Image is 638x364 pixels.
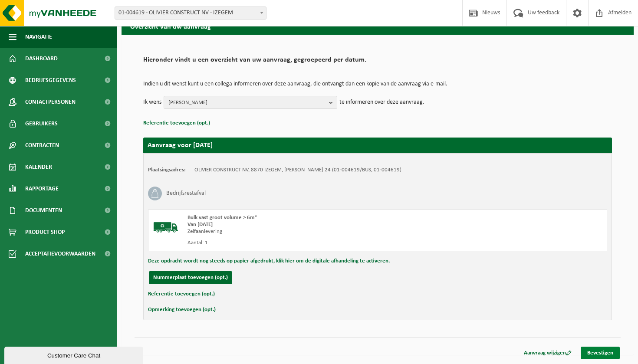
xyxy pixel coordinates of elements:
[517,347,578,359] a: Aanvraag wijzigen
[194,167,401,174] td: OLIVIER CONSTRUCT NV, 8870 IZEGEM, [PERSON_NAME] 24 (01-004619/BUS, 01-004619)
[115,7,266,20] span: 01-004619 - OLIVIER CONSTRUCT NV - IZEGEM
[187,215,257,220] span: Bulk vast groot volume > 6m³
[25,178,59,200] span: Rapportage
[4,345,145,364] iframe: chat widget
[187,239,412,246] div: Aantal: 1
[25,243,95,265] span: Acceptatievoorwaarden
[148,289,215,300] button: Referentie toevoegen (opt.)
[148,256,390,267] button: Deze opdracht wordt nog steeds op papier afgedrukt, klik hier om de digitale afhandeling te activ...
[339,96,424,109] p: te informeren over deze aanvraag.
[25,48,58,69] span: Dashboard
[148,304,216,315] button: Opmerking toevoegen (opt.)
[143,96,161,109] p: Ik wens
[25,221,65,243] span: Product Shop
[25,26,52,48] span: Navigatie
[153,214,179,240] img: BL-SO-LV.png
[166,187,206,200] h3: Bedrijfsrestafval
[25,91,76,113] span: Contactpersonen
[115,7,266,19] span: 01-004619 - OLIVIER CONSTRUCT NV - IZEGEM
[187,222,213,227] strong: Van [DATE]
[581,347,620,359] a: Bevestigen
[187,228,412,235] div: Zelfaanlevering
[143,56,612,68] h2: Hieronder vindt u een overzicht van uw aanvraag, gegroepeerd per datum.
[149,271,232,284] button: Nummerplaat toevoegen (opt.)
[143,118,210,129] button: Referentie toevoegen (opt.)
[25,134,59,156] span: Contracten
[164,96,337,109] button: [PERSON_NAME]
[143,81,612,87] p: Indien u dit wenst kunt u een collega informeren over deze aanvraag, die ontvangt dan een kopie v...
[148,142,213,149] strong: Aanvraag voor [DATE]
[148,167,186,173] strong: Plaatsingsadres:
[25,69,76,91] span: Bedrijfsgegevens
[168,96,326,109] span: [PERSON_NAME]
[25,113,58,134] span: Gebruikers
[25,156,52,178] span: Kalender
[25,200,62,221] span: Documenten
